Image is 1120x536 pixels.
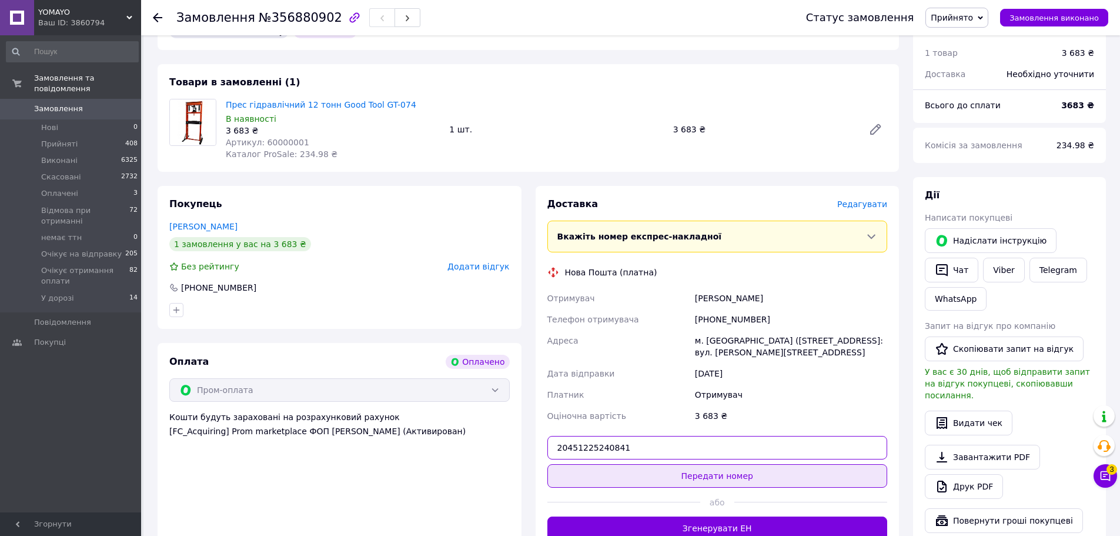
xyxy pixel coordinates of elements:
[925,445,1040,470] a: Завантажити PDF
[837,199,887,209] span: Редагувати
[38,18,141,28] div: Ваш ID: 3860794
[169,237,311,251] div: 1 замовлення у вас на 3 683 ₴
[925,141,1022,150] span: Комісія за замовлення
[34,73,141,94] span: Замовлення та повідомлення
[169,425,510,437] div: [FC_Acquiring] Prom marketplace ФОП [PERSON_NAME] (Активирован)
[864,118,887,141] a: Редагувати
[121,172,138,182] span: 2732
[41,139,78,149] span: Прийняті
[925,101,1001,110] span: Всього до сплати
[41,155,78,166] span: Виконані
[34,337,66,348] span: Покупці
[693,288,890,309] div: [PERSON_NAME]
[925,213,1012,222] span: Написати покупцеві
[125,249,138,259] span: 205
[806,12,914,24] div: Статус замовлення
[226,149,337,159] span: Каталог ProSale: 234.98 ₴
[925,69,965,79] span: Доставка
[34,104,83,114] span: Замовлення
[169,356,209,367] span: Оплата
[181,262,239,271] span: Без рейтингу
[446,355,509,369] div: Оплачено
[925,258,978,282] button: Чат
[547,390,584,399] span: Платник
[1061,101,1094,110] b: 3683 ₴
[925,508,1083,533] button: Повернути гроші покупцеві
[1106,464,1117,475] span: 3
[1057,141,1094,150] span: 234.98 ₴
[226,125,440,137] div: 3 683 ₴
[129,265,138,287] span: 82
[133,232,138,243] span: 0
[925,367,1090,400] span: У вас є 30 днів, щоб відправити запит на відгук покупцеві, скопіювавши посилання.
[226,138,309,147] span: Артикул: 60000001
[41,188,78,199] span: Оплачені
[129,205,138,227] span: 72
[121,155,138,166] span: 6325
[133,188,138,199] span: 3
[1029,258,1087,282] a: Telegram
[169,76,300,88] span: Товари в замовленні (1)
[41,172,81,182] span: Скасовані
[169,198,222,209] span: Покупець
[547,464,888,488] button: Передати номер
[1094,464,1117,488] button: Чат з покупцем3
[1062,47,1094,59] div: 3 683 ₴
[169,222,238,231] a: [PERSON_NAME]
[38,7,126,18] span: YOMAYO
[34,317,91,328] span: Повідомлення
[925,337,1084,361] button: Скопіювати запит на відгук
[153,12,162,24] div: Повернутися назад
[925,228,1057,253] button: Надіслати інструкцію
[547,315,639,324] span: Телефон отримувача
[925,411,1012,435] button: Видати чек
[547,294,595,303] span: Отримувач
[931,13,973,22] span: Прийнято
[226,100,416,109] a: Прес гідравлічний 12 тонн Good Tool GT-074
[1000,9,1108,26] button: Замовлення виконано
[547,198,599,209] span: Доставка
[925,321,1055,331] span: Запит на відгук про компанію
[41,122,58,133] span: Нові
[226,114,276,124] span: В наявності
[41,265,129,287] span: Очікує отримання оплати
[693,384,890,405] div: Отримувач
[444,121,668,138] div: 1 шт.
[41,249,122,259] span: Очікує на відправку
[668,121,859,138] div: 3 683 ₴
[547,411,626,421] span: Оціночна вартість
[259,11,342,25] span: №356880902
[41,232,82,243] span: немає ттн
[133,122,138,133] span: 0
[693,405,890,427] div: 3 683 ₴
[693,363,890,384] div: [DATE]
[447,262,509,271] span: Додати відгук
[547,336,579,345] span: Адреса
[176,11,255,25] span: Замовлення
[925,189,940,201] span: Дії
[547,436,888,460] input: Номер експрес-накладної
[562,267,660,278] div: Нова Пошта (платна)
[170,99,216,145] img: Прес гідравлічний 12 тонн Good Tool GT-074
[1009,14,1099,22] span: Замовлення виконано
[925,474,1003,499] a: Друк PDF
[129,293,138,304] span: 14
[999,61,1101,87] div: Необхідно уточнити
[41,293,74,304] span: У дорозі
[41,205,129,227] span: Відмова при отриманні
[547,369,615,378] span: Дата відправки
[693,309,890,330] div: [PHONE_NUMBER]
[925,48,958,58] span: 1 товар
[169,411,510,437] div: Кошти будуть зараховані на розрахунковий рахунок
[700,497,734,508] span: або
[125,139,138,149] span: 408
[925,287,987,311] a: WhatsApp
[693,330,890,363] div: м. [GEOGRAPHIC_DATA] ([STREET_ADDRESS]: вул. [PERSON_NAME][STREET_ADDRESS]
[6,41,139,62] input: Пошук
[983,258,1024,282] a: Viber
[557,232,722,241] span: Вкажіть номер експрес-накладної
[180,282,258,294] div: [PHONE_NUMBER]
